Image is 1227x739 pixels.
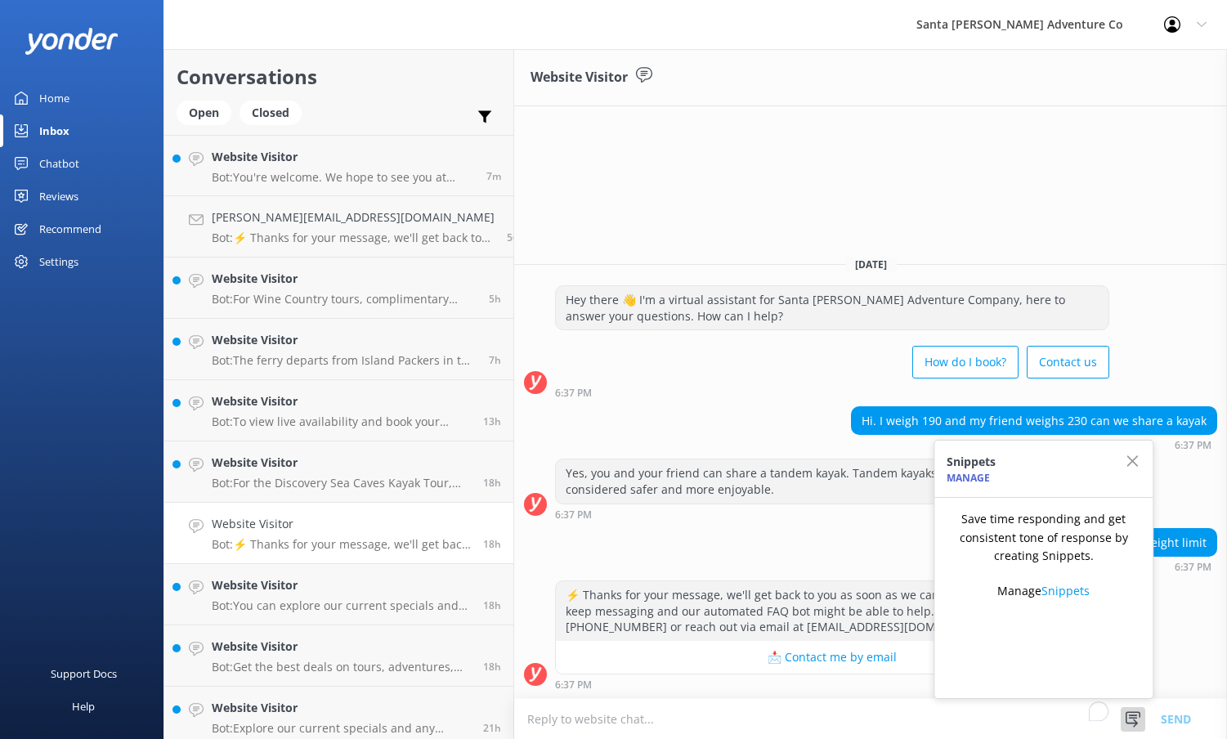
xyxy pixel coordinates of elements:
a: Snippets [1041,583,1090,598]
span: [DATE] [845,258,897,271]
p: Bot: To view live availability and book your Santa [PERSON_NAME] Adventure tour, click [URL][DOMA... [212,414,471,429]
h4: Website Visitor [212,148,474,166]
strong: 6:37 PM [1175,562,1211,572]
a: Website VisitorBot:To view live availability and book your Santa [PERSON_NAME] Adventure tour, cl... [164,380,513,441]
p: Bot: ⚡ Thanks for your message, we'll get back to you as soon as we can. You're also welcome to k... [212,537,471,552]
a: Open [177,103,240,121]
strong: 6:37 PM [1175,441,1211,450]
div: Aug 23 2025 06:37pm (UTC -07:00) America/Tijuana [851,439,1217,450]
h4: Website Visitor [212,454,471,472]
textarea: To enrich screen reader interactions, please activate Accessibility in Grammarly extension settings [514,699,1227,739]
a: Website VisitorBot:For the Discovery Sea Caves Kayak Tour, which operates at 12:30pm, you should ... [164,441,513,503]
h4: Website Visitor [212,699,471,717]
h4: Website Visitor [212,515,471,533]
h4: Website Visitor [212,392,471,410]
div: Closed [240,101,302,125]
span: Aug 23 2025 03:18pm (UTC -07:00) America/Tijuana [483,721,501,735]
p: Bot: For the Discovery Sea Caves Kayak Tour, which operates at 12:30pm, you should meet on [GEOGR... [212,476,471,490]
p: Bot: For Wine Country tours, complimentary transport is provided from [GEOGRAPHIC_DATA], [GEOGRAP... [212,292,477,307]
strong: 6:37 PM [555,388,592,398]
p: Manage [997,582,1090,600]
div: ⚡ Thanks for your message, we'll get back to you as soon as we can. You're also welcome to keep m... [556,581,1108,641]
strong: 6:37 PM [555,680,592,690]
button: Contact us [1027,346,1109,378]
a: Closed [240,103,310,121]
h4: Website Visitor [212,331,477,349]
p: Bot: You can explore our current specials and find promo codes at [URL][DOMAIN_NAME]. [212,598,471,613]
h4: Website Visitor [212,638,471,656]
p: Bot: You're welcome. We hope to see you at [GEOGRAPHIC_DATA][PERSON_NAME] Adventure Co. soon! [212,170,474,185]
div: Inbox [39,114,69,147]
span: Aug 23 2025 06:59pm (UTC -07:00) America/Tijuana [483,476,501,490]
div: Reviews [39,180,78,213]
h4: Website Visitor [212,270,477,288]
div: Open [177,101,231,125]
span: Aug 24 2025 01:06pm (UTC -07:00) America/Tijuana [486,169,501,183]
a: Website VisitorBot:For Wine Country tours, complimentary transport is provided from [GEOGRAPHIC_D... [164,258,513,319]
h3: Website Visitor [531,67,628,88]
a: Website VisitorBot:⚡ Thanks for your message, we'll get back to you as soon as we can. You're als... [164,503,513,564]
h4: [PERSON_NAME][EMAIL_ADDRESS][DOMAIN_NAME] [212,208,495,226]
div: Hey there 👋 I'm a virtual assistant for Santa [PERSON_NAME] Adventure Company, here to answer you... [556,286,1108,329]
p: Bot: ⚡ Thanks for your message, we'll get back to you as soon as we can. You're also welcome to k... [212,231,495,245]
p: Bot: The ferry departs from Island Packers in the [GEOGRAPHIC_DATA]. The address is [STREET_ADDRE... [212,353,477,368]
a: Website VisitorBot:You can explore our current specials and find promo codes at [URL][DOMAIN_NAME... [164,564,513,625]
button: How do I book? [912,346,1019,378]
div: Settings [39,245,78,278]
span: Aug 23 2025 06:37pm (UTC -07:00) America/Tijuana [483,537,501,551]
h4: Website Visitor [212,576,471,594]
span: Aug 23 2025 06:30pm (UTC -07:00) America/Tijuana [483,660,501,674]
span: Aug 24 2025 12:17pm (UTC -07:00) America/Tijuana [507,231,527,244]
button: 📩 Contact me by email [556,641,1108,674]
div: Chatbot [39,147,79,180]
div: Support Docs [51,657,117,690]
span: Aug 24 2025 05:26am (UTC -07:00) America/Tijuana [489,353,501,367]
div: Aug 23 2025 06:37pm (UTC -07:00) America/Tijuana [555,387,1109,398]
p: Bot: Get the best deals on tours, adventures, and group activities in [GEOGRAPHIC_DATA][PERSON_NA... [212,660,471,674]
button: Close [1124,441,1153,483]
div: Hi. I weigh 190 and my friend weighs 230 can we share a kayak [852,407,1216,435]
div: Help [72,690,95,723]
div: Aug 23 2025 06:37pm (UTC -07:00) America/Tijuana [555,679,1109,690]
a: Website VisitorBot:You're welcome. We hope to see you at [GEOGRAPHIC_DATA][PERSON_NAME] Adventure... [164,135,513,196]
div: Home [39,82,69,114]
h4: Snippets [947,453,996,471]
a: Manage [947,471,990,485]
strong: 6:37 PM [555,510,592,520]
a: Website VisitorBot:Get the best deals on tours, adventures, and group activities in [GEOGRAPHIC_D... [164,625,513,687]
p: Bot: Explore our current specials and any available promo codes at [URL][DOMAIN_NAME]. [212,721,471,736]
span: Aug 23 2025 11:37pm (UTC -07:00) America/Tijuana [483,414,501,428]
div: Recommend [39,213,101,245]
span: Aug 23 2025 06:32pm (UTC -07:00) America/Tijuana [483,598,501,612]
div: Aug 23 2025 06:37pm (UTC -07:00) America/Tijuana [555,508,1109,520]
div: Yes, you and your friend can share a tandem kayak. Tandem kayaks are available and are often cons... [556,459,1108,503]
a: Website VisitorBot:The ferry departs from Island Packers in the [GEOGRAPHIC_DATA]. The address is... [164,319,513,380]
p: Save time responding and get consistent tone of response by creating Snippets. [947,510,1140,565]
span: Aug 24 2025 07:31am (UTC -07:00) America/Tijuana [489,292,501,306]
h2: Conversations [177,61,501,92]
img: yonder-white-logo.png [25,28,119,55]
a: [PERSON_NAME][EMAIL_ADDRESS][DOMAIN_NAME]Bot:⚡ Thanks for your message, we'll get back to you as ... [164,196,513,258]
